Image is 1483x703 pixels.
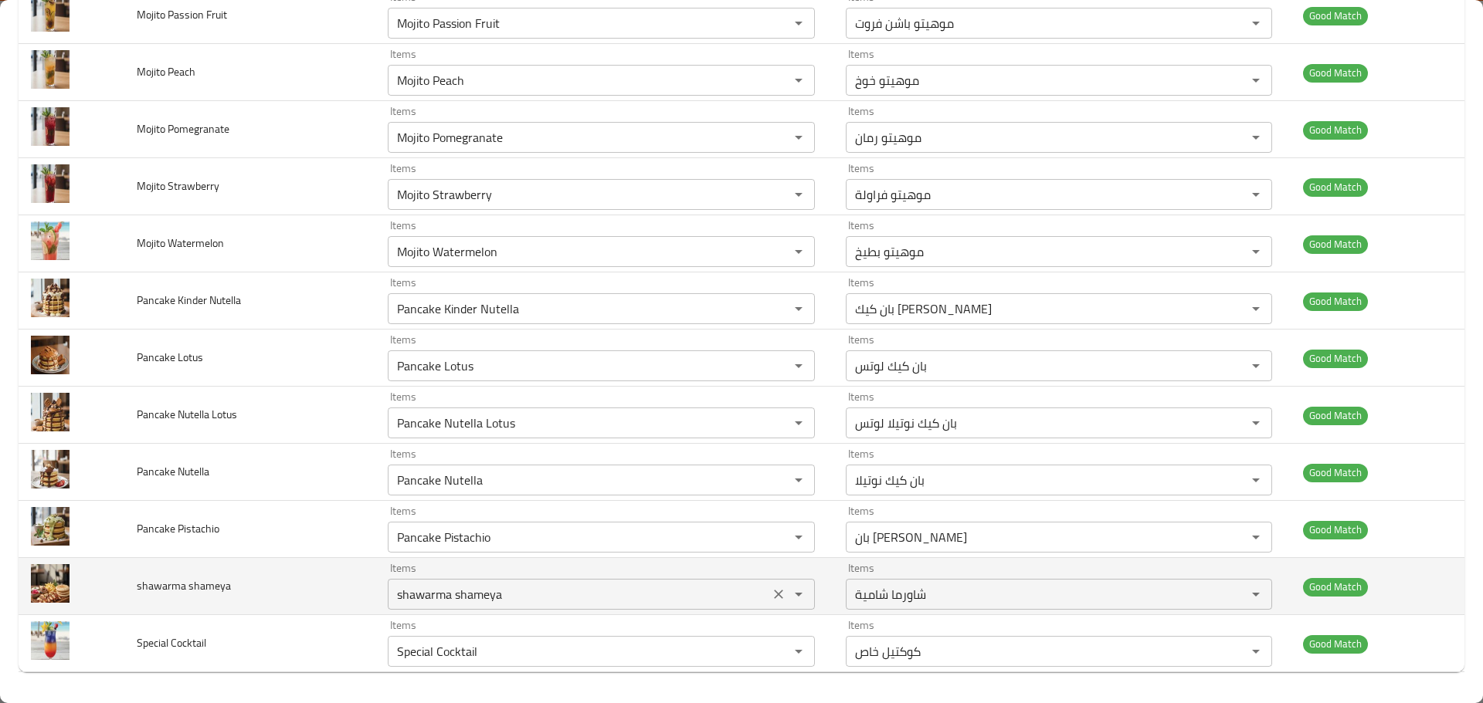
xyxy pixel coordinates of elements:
button: Open [788,184,809,205]
button: Open [1245,12,1267,34]
button: Open [1245,412,1267,434]
button: Open [1245,298,1267,319]
span: Mojito Peach [137,62,195,82]
button: Open [788,69,809,91]
span: Special Cocktail [137,633,206,653]
span: Good Match [1303,521,1368,539]
button: Open [788,241,809,262]
button: Open [788,526,809,548]
button: Clear [768,583,789,605]
button: Open [788,127,809,148]
span: Good Match [1303,235,1368,253]
button: Open [788,298,809,319]
img: Pancake Nutella [31,450,70,488]
button: Open [788,412,809,434]
span: Good Match [1303,464,1368,482]
span: Good Match [1303,407,1368,424]
button: Open [1245,241,1267,262]
button: Open [788,640,809,662]
button: Open [1245,583,1267,605]
span: Mojito Watermelon [137,233,224,253]
img: Special Cocktail [31,621,70,660]
span: Pancake Lotus [137,347,203,367]
button: Open [1245,127,1267,148]
button: Open [1245,69,1267,91]
span: Mojito Strawberry [137,176,219,196]
span: Good Match [1303,350,1368,367]
span: Mojito Passion Fruit [137,5,227,25]
button: Open [1245,526,1267,548]
span: Good Match [1303,292,1368,310]
span: Pancake Nutella Lotus [137,404,237,424]
span: Good Match [1303,121,1368,139]
button: Open [1245,469,1267,491]
span: Mojito Pomegranate [137,119,229,139]
button: Open [1245,640,1267,662]
span: Good Match [1303,64,1368,82]
button: Open [788,469,809,491]
img: Pancake Pistachio [31,507,70,546]
button: Open [788,12,809,34]
img: shawarma shameya [31,564,70,603]
span: Good Match [1303,7,1368,25]
img: Pancake Lotus [31,336,70,374]
span: Pancake Nutella [137,461,209,482]
img: Pancake Kinder Nutella [31,279,70,317]
img: Mojito Pomegranate [31,107,70,146]
button: Open [1245,184,1267,205]
img: Mojito Peach [31,50,70,89]
span: shawarma shameya [137,576,231,596]
span: Good Match [1303,178,1368,196]
span: Pancake Kinder Nutella [137,290,241,310]
button: Open [788,583,809,605]
button: Open [788,355,809,377]
span: Good Match [1303,578,1368,596]
span: Good Match [1303,635,1368,653]
img: Mojito Watermelon [31,221,70,260]
img: Pancake Nutella Lotus [31,393,70,431]
span: Pancake Pistachio [137,519,219,539]
img: Mojito Strawberry [31,164,70,203]
button: Open [1245,355,1267,377]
